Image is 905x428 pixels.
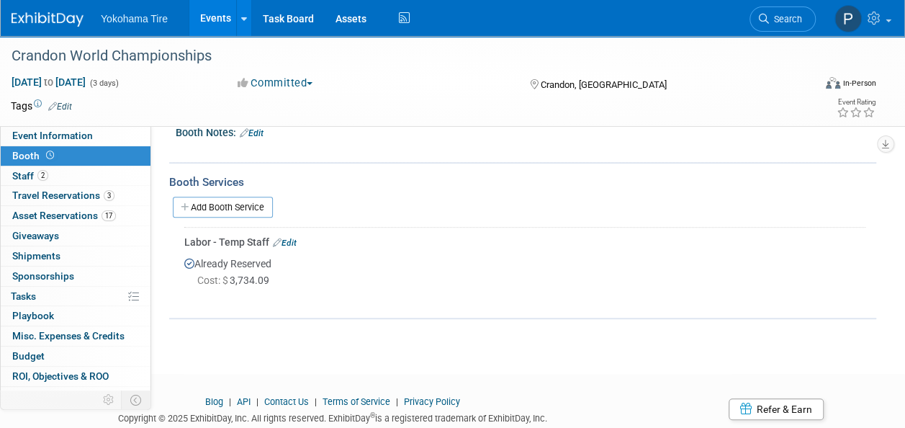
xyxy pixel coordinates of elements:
[12,370,109,382] span: ROI, Objectives & ROO
[392,396,402,407] span: |
[184,235,865,249] div: Labor - Temp Staff
[104,190,114,201] span: 3
[1,347,150,366] a: Budget
[12,190,114,201] span: Travel Reservations
[12,130,93,141] span: Event Information
[1,306,150,326] a: Playbook
[11,409,654,425] div: Copyright © 2025 ExhibitDay, Inc. All rights reserved. ExhibitDay is a registered trademark of Ex...
[729,398,824,420] a: Refer & Earn
[42,76,55,88] span: to
[1,287,150,306] a: Tasks
[323,396,390,407] a: Terms of Service
[1,246,150,266] a: Shipments
[769,14,802,24] span: Search
[1,126,150,146] a: Event Information
[541,79,667,90] span: Crandon, [GEOGRAPHIC_DATA]
[176,122,876,141] div: Booth Notes:
[750,75,876,97] div: Event Format
[12,170,48,182] span: Staff
[12,210,116,221] span: Asset Reservations
[11,99,72,113] td: Tags
[12,150,57,161] span: Booth
[12,350,45,362] span: Budget
[43,150,57,161] span: Booth not reserved yet
[273,238,297,248] a: Edit
[11,290,36,302] span: Tasks
[102,210,116,221] span: 17
[370,411,375,419] sup: ®
[1,326,150,346] a: Misc. Expenses & Credits
[837,99,875,106] div: Event Rating
[311,396,320,407] span: |
[1,166,150,186] a: Staff2
[1,387,150,406] a: Attachments
[184,249,865,300] div: Already Reserved
[96,391,122,409] td: Personalize Event Tab Strip
[12,391,70,402] span: Attachments
[842,78,876,89] div: In-Person
[48,102,72,112] a: Edit
[225,396,235,407] span: |
[173,197,273,218] a: Add Booth Service
[12,310,54,321] span: Playbook
[253,396,262,407] span: |
[6,43,802,69] div: Crandon World Championships
[1,367,150,386] a: ROI, Objectives & ROO
[1,206,150,226] a: Asset Reservations17
[197,275,230,286] span: Cost: $
[404,396,460,407] a: Privacy Policy
[11,76,86,89] span: [DATE] [DATE]
[197,275,275,286] span: 3,734.09
[233,76,318,91] button: Committed
[834,5,862,32] img: Paris Hull
[169,174,876,190] div: Booth Services
[826,77,840,89] img: Format-Inperson.png
[1,146,150,166] a: Booth
[37,170,48,181] span: 2
[1,226,150,246] a: Giveaways
[264,396,309,407] a: Contact Us
[12,330,125,342] span: Misc. Expenses & Credits
[122,391,151,409] td: Toggle Event Tabs
[12,230,59,241] span: Giveaways
[749,6,816,32] a: Search
[205,396,223,407] a: Blog
[12,12,84,27] img: ExhibitDay
[1,186,150,205] a: Travel Reservations3
[12,270,74,282] span: Sponsorships
[12,250,60,262] span: Shipments
[1,267,150,286] a: Sponsorships
[89,79,119,88] span: (3 days)
[101,13,168,24] span: Yokohama Tire
[237,396,251,407] a: API
[240,128,264,138] a: Edit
